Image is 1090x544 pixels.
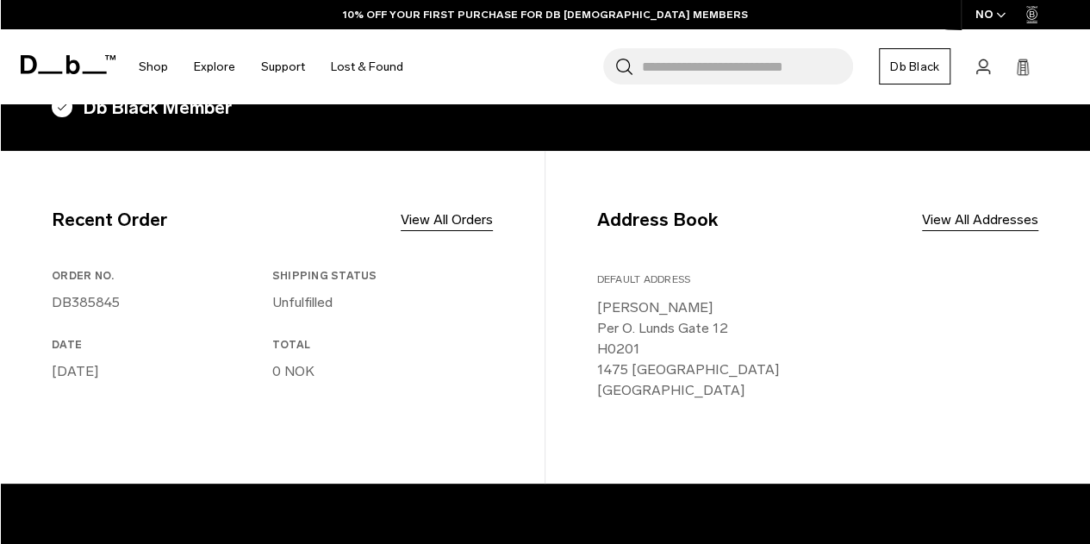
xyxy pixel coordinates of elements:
[52,337,265,353] h3: Date
[597,273,691,285] span: Default Address
[331,36,403,97] a: Lost & Found
[52,268,265,284] h3: Order No.
[52,206,167,234] h4: Recent Order
[52,361,265,382] p: [DATE]
[272,361,486,382] p: 0 NOK
[272,268,486,284] h3: Shipping Status
[52,294,120,310] a: DB385845
[343,7,748,22] a: 10% OFF YOUR FIRST PURCHASE FOR DB [DEMOGRAPHIC_DATA] MEMBERS
[194,36,235,97] a: Explore
[272,337,486,353] h3: Total
[272,292,486,313] p: Unfulfilled
[879,48,950,84] a: Db Black
[52,94,1038,122] h4: Db Black Member
[261,36,305,97] a: Support
[922,209,1038,230] a: View All Addresses
[597,297,1039,401] p: [PERSON_NAME] Per O. Lunds Gate 12 H0201 1475 [GEOGRAPHIC_DATA] [GEOGRAPHIC_DATA]
[597,206,718,234] h4: Address Book
[126,29,416,104] nav: Main Navigation
[401,209,493,230] a: View All Orders
[139,36,168,97] a: Shop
